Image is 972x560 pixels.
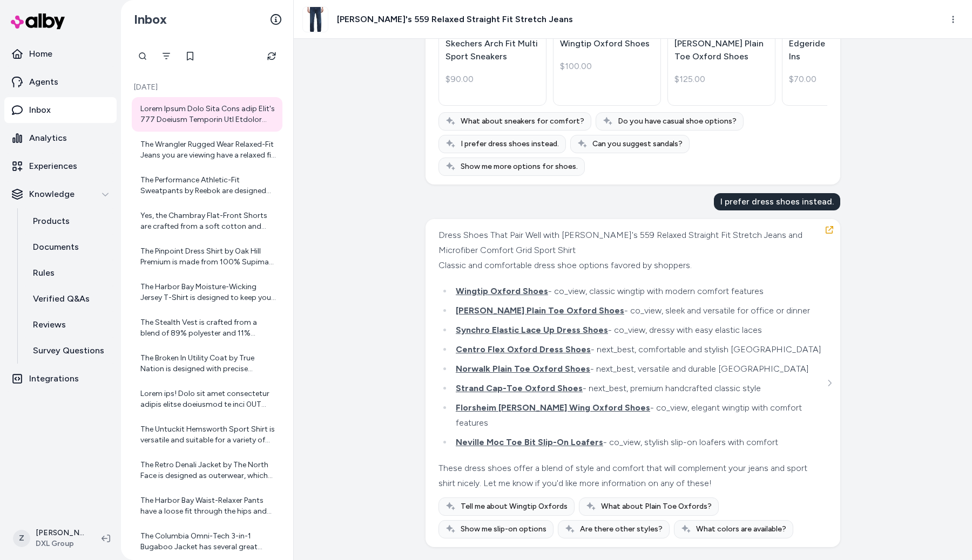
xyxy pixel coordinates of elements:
a: The Untuckit Hemsworth Sport Shirt is versatile and suitable for a variety of occasions. You can ... [132,418,282,452]
li: - co_view, elegant wingtip with comfort features [453,400,825,431]
p: Experiences [29,160,77,173]
span: $125.00 [674,73,705,86]
a: Integrations [4,366,117,392]
div: The Harbor Bay Waist-Relaxer Pants have a loose fit through the hips and thighs, which provides a... [140,495,276,517]
a: Yes, the Chambray Flat-Front Shorts are crafted from a soft cotton and recycled polyester blend w... [132,204,282,238]
span: I prefer dress shoes instead. [461,139,559,149]
div: Yes, the Chambray Flat-Front Shorts are crafted from a soft cotton and recycled polyester blend w... [140,210,276,232]
a: Reviews [22,312,117,338]
p: Analytics [29,132,67,145]
p: Skechers Arch Fit Multi Sport Sneakers [446,37,539,63]
div: Lorem Ipsum Dolo Sita Cons adip Elit's 777 Doeiusm Temporin Utl Etdolor Magna ali Enimadmini Veni... [140,104,276,125]
span: What about sneakers for comfort? [461,116,584,127]
div: Lorem ips! Dolo sit amet consectetur adipis elitse doeiusmod te inci 0UT labo etd magna aliq: | E... [140,388,276,410]
div: The Retro Denali Jacket by The North Face is designed as outerwear, which typically means it prov... [140,460,276,481]
div: The Harbor Bay Moisture-Wicking Jersey T-Shirt is designed to keep you cool and comfortable with ... [140,282,276,303]
button: Refresh [261,45,282,67]
span: $90.00 [446,73,474,86]
p: [PERSON_NAME] Plain Toe Oxford Shoes [674,37,768,63]
span: Wingtip Oxford Shoes [456,286,548,296]
button: Knowledge [4,181,117,207]
p: Verified Q&As [33,292,90,305]
img: alby Logo [11,13,65,29]
button: See more [823,377,836,390]
a: The Performance Athletic-Fit Sweatpants by Reebok are designed for athleisure and casual wear. Th... [132,168,282,203]
span: Z [13,530,30,547]
span: Can you suggest sandals? [592,139,683,149]
a: Agents [4,69,117,95]
span: Show me more options for shoes. [461,161,578,172]
button: Z[PERSON_NAME]DXL Group [6,521,93,556]
span: Tell me about Wingtip Oxfords [461,501,568,512]
li: - next_best, comfortable and stylish [GEOGRAPHIC_DATA] [453,342,825,357]
div: Dress Shoes That Pair Well with [PERSON_NAME]'s 559 Relaxed Straight Fit Stretch Jeans and Microf... [438,228,825,273]
div: I prefer dress shoes instead. [714,193,840,210]
span: What colors are available? [696,524,786,535]
a: Inbox [4,97,117,123]
span: Synchro Elastic Lace Up Dress Shoes [456,325,608,335]
a: Experiences [4,153,117,179]
a: Products [22,208,117,234]
p: Wingtip Oxford Shoes [560,37,654,50]
a: The Harbor Bay Waist-Relaxer Pants have a loose fit through the hips and thighs, which provides a... [132,489,282,523]
p: Knowledge [29,188,75,201]
li: - co_view, classic wingtip with modern comfort features [453,284,825,299]
span: Do you have casual shoe options? [618,116,737,127]
div: These dress shoes offer a blend of style and comfort that will complement your jeans and sport sh... [438,461,825,491]
li: - co_view, sleek and versatile for office or dinner [453,303,825,318]
a: The Retro Denali Jacket by The North Face is designed as outerwear, which typically means it prov... [132,453,282,488]
a: The Pinpoint Dress Shirt by Oak Hill Premium is made from 100% Supima cotton and is described as ... [132,240,282,274]
li: - co_view, dressy with easy elastic laces [453,323,825,338]
p: Inbox [29,104,51,117]
p: Agents [29,76,58,88]
span: Neville Moc Toe Bit Slip-On Loafers [456,437,603,447]
a: The Harbor Bay Moisture-Wicking Jersey T-Shirt is designed to keep you cool and comfortable with ... [132,275,282,310]
a: Lorem ips! Dolo sit amet consectetur adipis elitse doeiusmod te inci 0UT labo etd magna aliq: | E... [132,382,282,416]
div: The Columbia Omni-Tech 3-in-1 Bugaboo Jacket has several great features: - Waterproof seam-sealed... [140,531,276,552]
p: [DATE] [132,82,282,93]
span: Florsheim [PERSON_NAME] Wing Oxford Shoes [456,402,650,413]
div: The Stealth Vest is crafted from a blend of 89% polyester and 11% spandex. It features moisture-w... [140,317,276,339]
button: Filter [156,45,177,67]
a: Rules [22,260,117,286]
span: $70.00 [789,73,816,86]
span: Norwalk Plain Toe Oxford Shoes [456,364,590,374]
a: The Stealth Vest is crafted from a blend of 89% polyester and 11% spandex. It features moisture-w... [132,311,282,345]
a: Documents [22,234,117,260]
li: - next_best, premium handcrafted classic style [453,381,825,396]
p: Documents [33,241,79,254]
p: Edgeride Lace Up Slip-Ins [789,37,883,63]
span: Are there other styles? [580,524,663,535]
div: The Untuckit Hemsworth Sport Shirt is versatile and suitable for a variety of occasions. You can ... [140,424,276,446]
p: Home [29,47,52,60]
p: Survey Questions [33,344,104,357]
li: - next_best, versatile and durable [GEOGRAPHIC_DATA] [453,361,825,377]
h3: [PERSON_NAME]'s 559 Relaxed Straight Fit Stretch Jeans [337,13,573,26]
a: Home [4,41,117,67]
p: Products [33,215,70,228]
span: Strand Cap-Toe Oxford Shoes [456,383,583,393]
p: Integrations [29,372,79,385]
h2: Inbox [134,11,167,28]
p: Reviews [33,318,66,331]
a: Lorem Ipsum Dolo Sita Cons adip Elit's 777 Doeiusm Temporin Utl Etdolor Magna ali Enimadmini Veni... [132,97,282,132]
div: The Performance Athletic-Fit Sweatpants by Reebok are designed for athleisure and casual wear. Th... [140,175,276,196]
p: Rules [33,267,55,279]
span: What about Plain Toe Oxfords? [601,501,712,512]
div: The Pinpoint Dress Shirt by Oak Hill Premium is made from 100% Supima cotton and is described as ... [140,246,276,268]
a: The Wrangler Rugged Wear Relaxed-Fit Jeans you are viewing have a relaxed fit, which means they o... [132,133,282,167]
span: $100.00 [560,60,592,73]
a: The Broken In Utility Coat by True Nation is designed with precise proportions and an ideal fit s... [132,346,282,381]
img: p87297ink_jet_indigo [303,7,328,32]
div: The Wrangler Rugged Wear Relaxed-Fit Jeans you are viewing have a relaxed fit, which means they o... [140,139,276,161]
a: Verified Q&As [22,286,117,312]
a: Survey Questions [22,338,117,364]
a: The Columbia Omni-Tech 3-in-1 Bugaboo Jacket has several great features: - Waterproof seam-sealed... [132,524,282,559]
li: - co_view, stylish slip-on loafers with comfort [453,435,825,450]
span: Show me slip-on options [461,524,546,535]
span: Centro Flex Oxford Dress Shoes [456,344,591,354]
span: [PERSON_NAME] Plain Toe Oxford Shoes [456,305,624,316]
div: The Broken In Utility Coat by True Nation is designed with precise proportions and an ideal fit s... [140,353,276,374]
a: Analytics [4,125,117,151]
span: DXL Group [36,538,84,549]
